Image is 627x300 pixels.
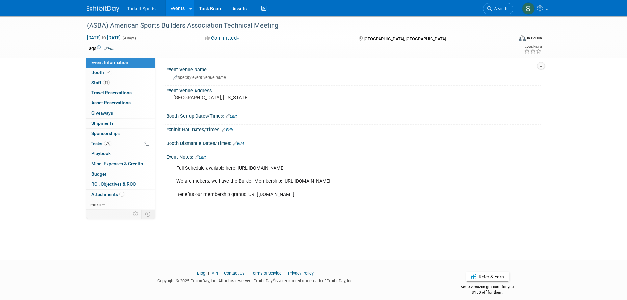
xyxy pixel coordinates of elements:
[233,141,244,146] a: Edit
[166,65,541,73] div: Event Venue Name:
[527,36,542,41] div: In-Person
[466,272,509,282] a: Refer & Earn
[104,141,111,146] span: 0%
[87,35,121,41] span: [DATE] [DATE]
[288,271,314,276] a: Privacy Policy
[364,36,446,41] span: [GEOGRAPHIC_DATA], [GEOGRAPHIC_DATA]
[85,20,504,32] div: (ASBA) American Sports Builders Association Technical Meeting
[91,90,132,95] span: Travel Reservations
[224,271,245,276] a: Contact Us
[86,159,155,169] a: Misc. Expenses & Credits
[86,200,155,210] a: more
[86,129,155,139] a: Sponsorships
[166,152,541,161] div: Event Notes:
[519,35,526,41] img: Format-Inperson.png
[91,100,131,105] span: Asset Reservations
[86,98,155,108] a: Asset Reservations
[226,114,237,119] a: Edit
[212,271,218,276] a: API
[86,58,155,68] a: Event Information
[166,111,541,120] div: Booth Set-up Dates/Times:
[91,141,111,146] span: Tasks
[86,119,155,128] a: Shipments
[107,70,110,74] i: Booth reservation complete
[434,290,541,295] div: $150 off for them.
[434,280,541,295] div: $500 Amazon gift card for you,
[197,271,205,276] a: Blog
[91,70,112,75] span: Booth
[87,276,425,284] div: Copyright © 2025 ExhibitDay, Inc. All rights reserved. ExhibitDay is a registered trademark of Ex...
[251,271,282,276] a: Terms of Service
[91,192,124,197] span: Attachments
[91,121,114,126] span: Shipments
[166,125,541,133] div: Exhibit Hall Dates/Times:
[524,45,542,48] div: Event Rating
[91,161,143,166] span: Misc. Expenses & Credits
[104,46,115,51] a: Edit
[91,171,106,177] span: Budget
[86,88,155,98] a: Travel Reservations
[172,162,468,201] div: Full Schedule available here: [URL][DOMAIN_NAME] We are mebers, we have the Builder Membership: [...
[475,34,542,44] div: Event Format
[203,35,242,41] button: Committed
[90,202,101,207] span: more
[91,110,113,116] span: Giveaways
[86,149,155,159] a: Playbook
[122,36,136,40] span: (4 days)
[173,75,226,80] span: Specify event venue name
[166,138,541,147] div: Booth Dismantle Dates/Times:
[195,155,206,160] a: Edit
[273,278,275,281] sup: ®
[206,271,211,276] span: |
[283,271,287,276] span: |
[86,190,155,200] a: Attachments1
[101,35,107,40] span: to
[119,192,124,197] span: 1
[246,271,250,276] span: |
[103,80,110,85] span: 11
[166,86,541,94] div: Event Venue Address:
[86,179,155,189] a: ROI, Objectives & ROO
[91,131,120,136] span: Sponsorships
[86,169,155,179] a: Budget
[173,95,315,101] pre: [GEOGRAPHIC_DATA], [US_STATE]
[86,78,155,88] a: Staff11
[87,6,119,12] img: ExhibitDay
[91,151,111,156] span: Playbook
[522,2,535,15] img: Stephane Leudet de la Vallee
[86,68,155,78] a: Booth
[91,181,136,187] span: ROI, Objectives & ROO
[91,60,128,65] span: Event Information
[141,210,155,218] td: Toggle Event Tabs
[86,139,155,149] a: Tasks0%
[219,271,223,276] span: |
[91,80,110,85] span: Staff
[86,108,155,118] a: Giveaways
[222,128,233,132] a: Edit
[492,6,507,11] span: Search
[130,210,142,218] td: Personalize Event Tab Strip
[127,6,156,11] span: Tarkett Sports
[483,3,513,14] a: Search
[87,45,115,52] td: Tags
